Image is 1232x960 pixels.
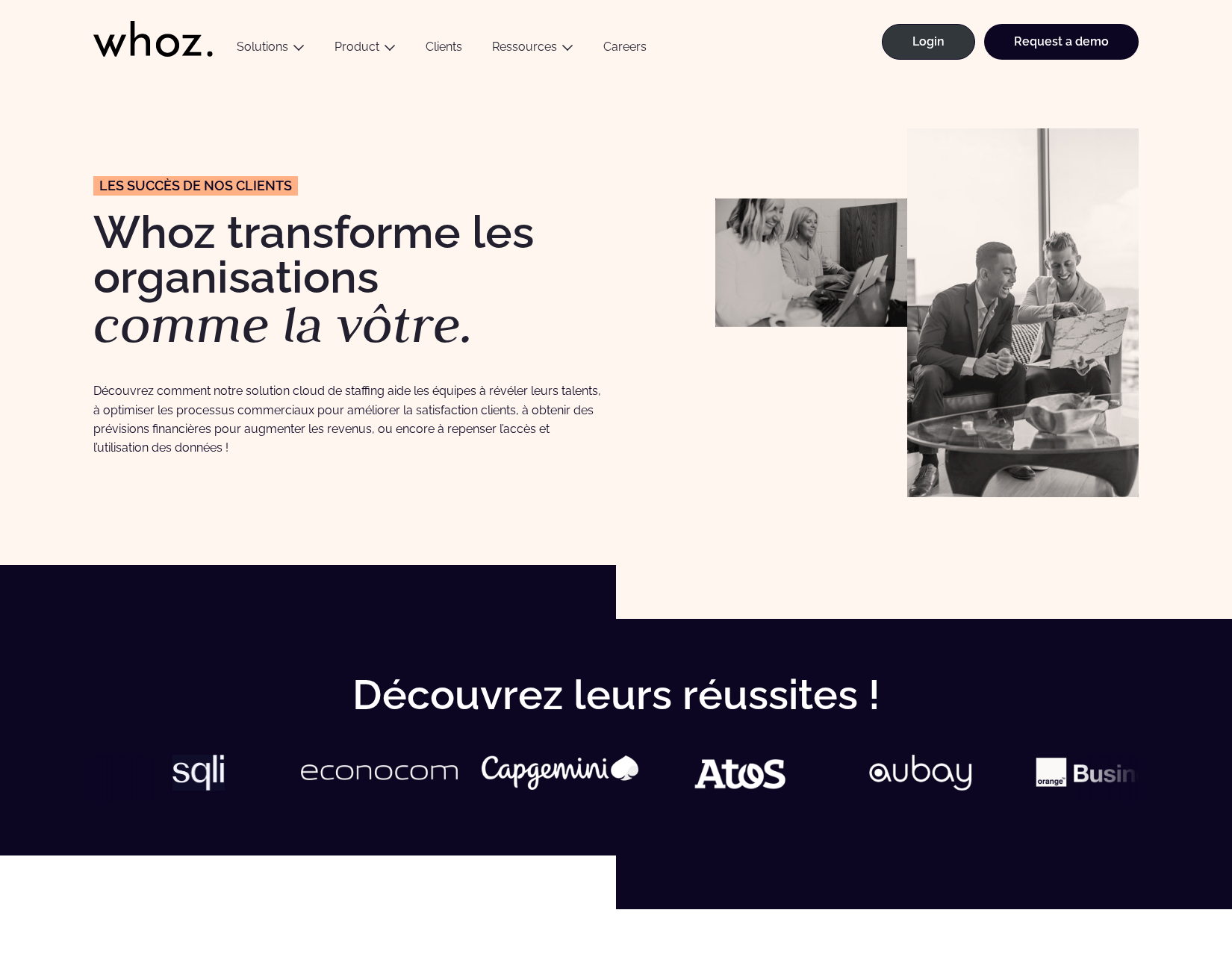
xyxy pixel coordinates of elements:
[715,199,907,326] img: Success Stories Whoz
[93,210,601,350] h1: Whoz transforme les organisations
[882,24,975,60] a: Login
[411,40,477,60] a: Clients
[320,40,411,60] button: Product
[588,40,662,60] a: Careers
[222,40,320,60] button: Solutions
[234,673,998,718] h2: Découvrez leurs réussites !
[99,179,292,193] span: les succès de nos CLIENTS
[335,40,379,54] a: Product
[477,40,588,60] button: Ressources
[984,24,1139,60] a: Request a demo
[93,381,601,457] p: Découvrez comment notre solution cloud de staffing aide les équipes à révéler leurs talents, à op...
[907,128,1139,497] img: Clients Whoz
[492,40,557,54] a: Ressources
[93,291,473,357] em: comme la vôtre.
